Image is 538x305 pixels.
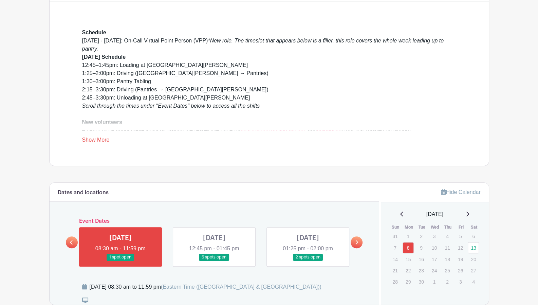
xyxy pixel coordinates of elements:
[82,30,106,35] strong: Schedule
[441,189,480,195] a: Hide Calendar
[442,231,453,241] p: 4
[90,283,321,291] div: [DATE] 08:30 am to 11:59 pm
[58,190,109,196] h6: Dates and locations
[429,265,440,276] p: 24
[415,254,427,265] p: 16
[455,231,466,241] p: 5
[415,243,427,253] p: 9
[82,103,260,109] em: Scroll through the times under "Event Dates" below to access all the shifts
[403,254,414,265] p: 15
[240,127,251,133] a: VPP
[415,224,428,231] th: Tue
[455,254,466,265] p: 19
[442,276,453,287] p: 2
[415,231,427,241] p: 2
[429,231,440,241] p: 3
[389,243,401,253] p: 7
[389,276,401,287] p: 28
[403,231,414,241] p: 1
[428,224,442,231] th: Wed
[454,224,468,231] th: Fri
[415,265,427,276] p: 23
[467,224,481,231] th: Sat
[403,265,414,276] p: 22
[389,254,401,265] p: 14
[442,243,453,253] p: 11
[468,265,479,276] p: 27
[317,127,340,133] a: unloading
[78,218,351,225] h6: Event Dates
[82,54,126,60] strong: [DATE] Schedule
[389,231,401,241] p: 31
[289,127,305,133] a: tabling
[468,254,479,265] p: 20
[442,265,453,276] p: 25
[455,276,466,287] p: 3
[82,137,110,145] a: Show More
[389,265,401,276] p: 21
[403,242,414,253] a: 8
[429,243,440,253] p: 10
[82,38,444,52] em: *New role. The timeslot that appears below is a filler, this role covers the whole week leading u...
[82,37,456,208] div: [DATE] - [DATE]: On-Call Virtual Point Person (VPP) 12:45–1:45pm: Loading at [GEOGRAPHIC_DATA][PE...
[161,284,321,290] span: (Eastern Time ([GEOGRAPHIC_DATA] & [GEOGRAPHIC_DATA]))
[468,242,479,253] a: 13
[468,276,479,287] p: 4
[402,224,415,231] th: Mon
[455,265,466,276] p: 26
[415,276,427,287] p: 30
[403,276,414,287] p: 29
[426,210,443,218] span: [DATE]
[271,127,287,133] a: driving
[429,276,440,287] p: 1
[455,243,466,253] p: 12
[252,127,270,133] a: loading
[441,224,454,231] th: Thu
[389,224,402,231] th: Sun
[82,119,122,125] strong: New volunteers
[442,254,453,265] p: 18
[468,231,479,241] p: 6
[429,254,440,265] p: 17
